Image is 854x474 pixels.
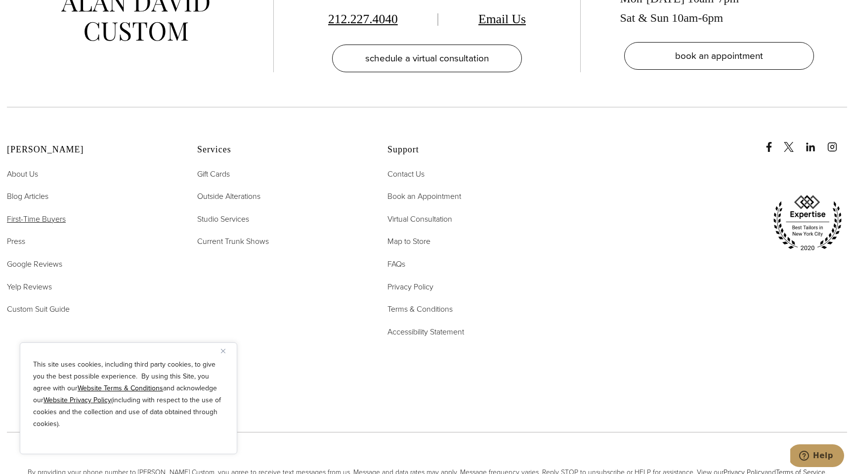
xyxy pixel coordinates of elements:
[7,190,48,203] a: Blog Articles
[7,168,38,181] a: About Us
[7,190,48,202] span: Blog Articles
[33,359,224,430] p: This site uses cookies, including third party cookies, to give you the best possible experience. ...
[197,213,249,226] a: Studio Services
[221,345,233,357] button: Close
[387,213,452,225] span: Virtual Consultation
[387,144,553,155] h2: Support
[197,236,269,247] span: Current Trunk Shows
[387,235,430,248] a: Map to Store
[7,235,25,248] a: Press
[365,51,489,65] span: schedule a virtual consultation
[675,48,763,63] span: book an appointment
[197,190,260,202] span: Outside Alterations
[387,190,461,203] a: Book an Appointment
[197,144,363,155] h2: Services
[7,281,52,292] span: Yelp Reviews
[827,132,847,152] a: instagram
[7,168,172,316] nav: Alan David Footer Nav
[387,303,453,315] span: Terms & Conditions
[387,168,425,181] a: Contact Us
[43,395,111,405] a: Website Privacy Policy
[764,132,782,152] a: Facebook
[78,383,163,393] a: Website Terms & Conditions
[387,303,453,316] a: Terms & Conditions
[7,281,52,293] a: Yelp Reviews
[7,236,25,247] span: Press
[806,132,825,152] a: linkedin
[387,258,405,270] span: FAQs
[7,168,38,180] span: About Us
[387,258,405,271] a: FAQs
[387,213,452,226] a: Virtual Consultation
[332,45,522,72] a: schedule a virtual consultation
[387,236,430,247] span: Map to Store
[7,213,66,225] span: First-Time Buyers
[7,303,70,315] span: Custom Suit Guide
[784,132,804,152] a: x/twitter
[790,444,844,469] iframe: Opens a widget where you can chat to one of our agents
[7,213,66,226] a: First-Time Buyers
[387,168,553,338] nav: Support Footer Nav
[197,168,230,180] span: Gift Cards
[7,258,62,270] span: Google Reviews
[387,326,464,338] a: Accessibility Statement
[768,191,847,255] img: expertise, best tailors in new york city 2020
[197,213,249,225] span: Studio Services
[624,42,814,70] a: book an appointment
[197,190,260,203] a: Outside Alterations
[387,281,433,292] span: Privacy Policy
[387,190,461,202] span: Book an Appointment
[197,168,230,181] a: Gift Cards
[387,168,425,180] span: Contact Us
[7,258,62,271] a: Google Reviews
[221,349,225,353] img: Close
[197,235,269,248] a: Current Trunk Shows
[328,12,398,26] a: 212.227.4040
[7,144,172,155] h2: [PERSON_NAME]
[197,168,363,248] nav: Services Footer Nav
[7,303,70,316] a: Custom Suit Guide
[387,281,433,293] a: Privacy Policy
[478,12,526,26] a: Email Us
[387,326,464,337] span: Accessibility Statement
